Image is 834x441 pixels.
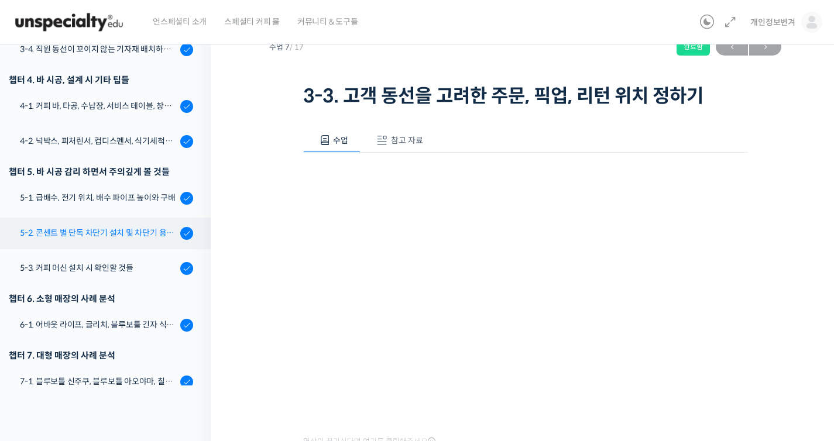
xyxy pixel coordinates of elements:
[151,344,225,373] a: 설정
[107,362,121,371] span: 대화
[77,344,151,373] a: 대화
[181,361,195,371] span: 설정
[4,344,77,373] a: 홈
[37,361,44,371] span: 홈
